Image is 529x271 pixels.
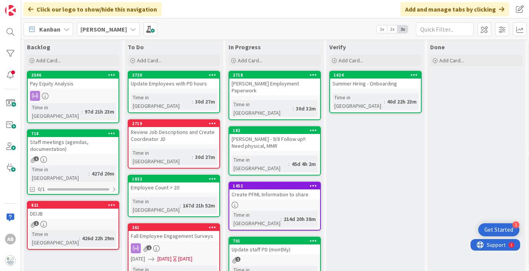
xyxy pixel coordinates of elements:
[80,25,127,33] b: [PERSON_NAME]
[128,71,220,113] a: 2720Update Employees with PD hoursTime in [GEOGRAPHIC_DATA]:30d 27m
[31,202,118,208] div: 821
[147,245,152,250] span: 1
[329,71,422,113] a: 1624Summer Hiring - OnboardingTime in [GEOGRAPHIC_DATA]:40d 22h 23m
[132,176,219,182] div: 1832
[132,225,219,230] div: 261
[137,57,162,64] span: Add Card...
[229,182,321,231] a: 1452Create PFML Information to shareTime in [GEOGRAPHIC_DATA]:214d 20h 38m
[28,137,118,154] div: Staff meetings (agendas, documentation)
[233,72,320,78] div: 2718
[384,97,385,106] span: :
[31,131,118,136] div: 718
[131,197,180,214] div: Time in [GEOGRAPHIC_DATA]
[28,79,118,89] div: Pay Equity Analysis
[40,3,42,9] div: 1
[232,100,293,117] div: Time in [GEOGRAPHIC_DATA]
[31,72,118,78] div: 2546
[128,231,219,241] div: Fall Employee Engagement Surveys
[28,202,118,219] div: 821DEIJB
[38,185,45,193] span: 0/1
[229,71,321,120] a: 2718[PERSON_NAME] Employment PaperworkTime in [GEOGRAPHIC_DATA]:30d 32m
[128,72,219,79] div: 2720
[229,72,320,95] div: 2718[PERSON_NAME] Employment Paperwork
[334,72,421,78] div: 1624
[82,107,83,116] span: :
[128,176,219,182] div: 1832
[128,224,219,231] div: 261
[193,97,217,106] div: 30d 27m
[330,72,421,89] div: 1624Summer Hiring - Onboarding
[180,201,181,210] span: :
[377,25,387,33] span: 1x
[178,255,192,263] div: [DATE]
[128,79,219,89] div: Update Employees with PD hours
[128,43,144,51] span: To Do
[28,209,118,219] div: DEIJB
[128,182,219,192] div: Employee Count > 20
[28,130,118,154] div: 718Staff meetings (agendas, documentation)
[293,104,294,113] span: :
[439,57,464,64] span: Add Card...
[34,156,39,161] span: 1
[385,97,419,106] div: 40d 22h 23m
[233,128,320,133] div: 182
[416,22,474,36] input: Quick Filter...
[282,215,318,223] div: 214d 20h 38m
[23,2,162,16] div: Click our logo to show/hide this navigation
[280,215,282,223] span: :
[401,2,509,16] div: Add and manage tabs by clicking
[5,255,16,266] img: avatar
[16,1,35,10] span: Support
[128,119,220,169] a: 2719Review Job Descriptions and Create Coordinator JDTime in [GEOGRAPHIC_DATA]:30d 27m
[128,176,219,192] div: 1832Employee Count > 20
[229,134,320,151] div: [PERSON_NAME] - 9/8 Follow up!! Need physical, MMR
[5,234,16,244] div: AB
[80,234,116,243] div: 426d 22h 29m
[339,57,363,64] span: Add Card...
[238,57,262,64] span: Add Card...
[233,238,320,244] div: 701
[229,244,320,254] div: Update staff PD (monthly)
[39,25,60,34] span: Kanban
[128,224,219,241] div: 261Fall Employee Engagement Surveys
[233,183,320,189] div: 1452
[289,160,290,168] span: :
[229,43,261,51] span: In Progress
[229,72,320,79] div: 2718
[290,160,318,168] div: 45d 4h 2m
[430,43,445,51] span: Done
[34,221,39,226] span: 1
[128,127,219,144] div: Review Job Descriptions and Create Coordinator JD
[132,121,219,126] div: 2719
[128,120,219,144] div: 2719Review Job Descriptions and Create Coordinator JD
[232,211,280,228] div: Time in [GEOGRAPHIC_DATA]
[478,223,519,236] div: Open Get Started checklist, remaining modules: 1
[27,129,119,195] a: 718Staff meetings (agendas, documentation)Time in [GEOGRAPHIC_DATA]:427d 20m0/1
[229,238,320,254] div: 701Update staff PD (monthly)
[332,93,384,110] div: Time in [GEOGRAPHIC_DATA]
[28,202,118,209] div: 821
[128,72,219,89] div: 2720Update Employees with PD hours
[157,255,172,263] span: [DATE]
[30,165,88,182] div: Time in [GEOGRAPHIC_DATA]
[28,72,118,79] div: 2546
[484,226,513,234] div: Get Started
[229,127,320,134] div: 182
[330,79,421,89] div: Summer Hiring - Onboarding
[27,43,50,51] span: Backlog
[30,103,82,120] div: Time in [GEOGRAPHIC_DATA]
[36,57,61,64] span: Add Card...
[294,104,318,113] div: 30d 32m
[229,238,320,244] div: 701
[131,93,192,110] div: Time in [GEOGRAPHIC_DATA]
[330,72,421,79] div: 1624
[229,182,320,199] div: 1452Create PFML Information to share
[229,182,320,189] div: 1452
[131,255,145,263] span: [DATE]
[90,169,116,178] div: 427d 20m
[128,120,219,127] div: 2719
[329,43,346,51] span: Verify
[27,201,119,250] a: 821DEIJBTime in [GEOGRAPHIC_DATA]:426d 22h 29m
[5,5,16,16] img: Visit kanbanzone.com
[28,130,118,137] div: 718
